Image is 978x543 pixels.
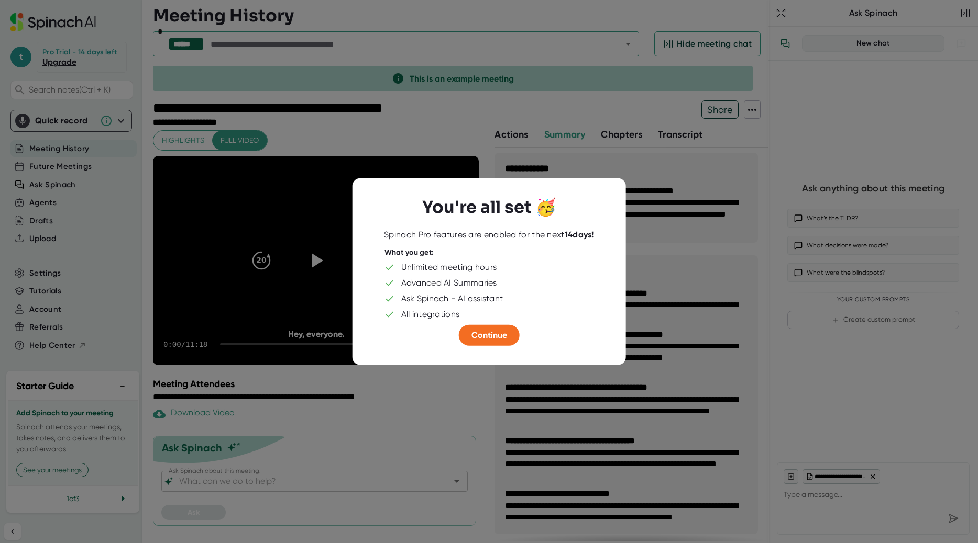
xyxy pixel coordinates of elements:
[401,293,503,304] div: Ask Spinach - AI assistant
[565,229,594,239] b: 14 days!
[401,262,497,273] div: Unlimited meeting hours
[422,197,556,217] h3: You're all set 🥳
[384,229,594,240] div: Spinach Pro features are enabled for the next
[401,309,460,320] div: All integrations
[471,330,507,340] span: Continue
[401,278,497,288] div: Advanced AI Summaries
[384,247,434,257] div: What you get:
[459,325,520,346] button: Continue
